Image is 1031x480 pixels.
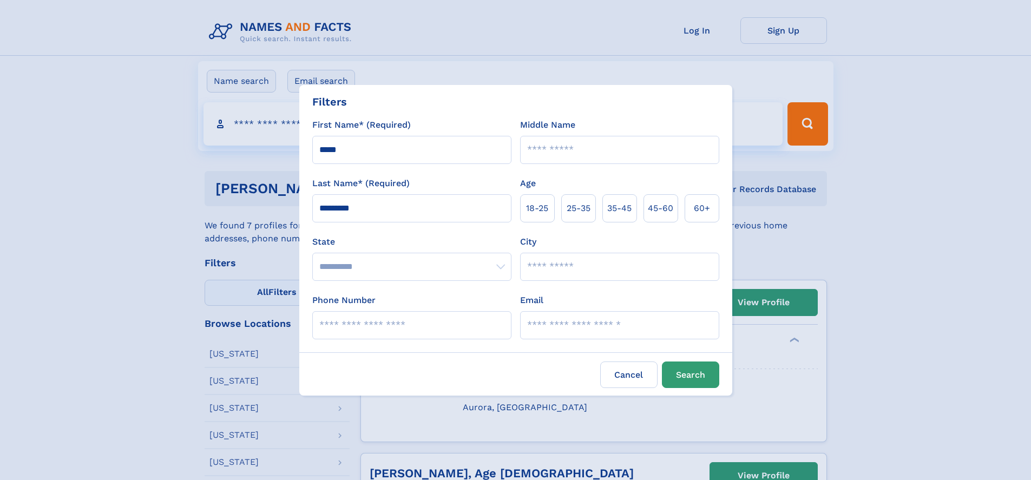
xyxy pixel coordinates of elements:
[520,177,536,190] label: Age
[520,235,536,248] label: City
[312,235,511,248] label: State
[600,361,658,388] label: Cancel
[662,361,719,388] button: Search
[312,177,410,190] label: Last Name* (Required)
[520,119,575,131] label: Middle Name
[648,202,673,215] span: 45‑60
[312,94,347,110] div: Filters
[694,202,710,215] span: 60+
[520,294,543,307] label: Email
[567,202,590,215] span: 25‑35
[607,202,632,215] span: 35‑45
[526,202,548,215] span: 18‑25
[312,119,411,131] label: First Name* (Required)
[312,294,376,307] label: Phone Number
